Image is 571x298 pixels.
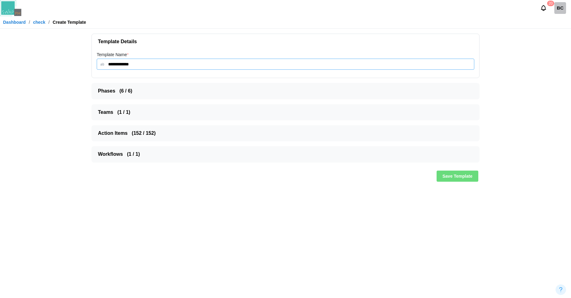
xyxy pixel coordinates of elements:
[547,1,554,6] div: 20
[98,147,468,162] span: Workflows ( 1 / 1 )
[98,126,468,141] span: Action Items ( 152 / 152 )
[3,20,26,24] a: Dashboard
[98,34,468,49] span: Template Details
[554,2,566,14] a: Billing check
[98,83,468,99] span: Phases ( 6 / 6 )
[49,20,50,24] div: /
[97,52,129,58] label: Template Name
[33,20,45,24] a: check
[442,171,472,181] span: Save Template
[92,126,479,141] button: Action Items (152 / 152)
[538,3,549,13] button: Notifications
[53,20,86,24] div: Create Template
[92,83,479,99] button: Phases (6 / 6)
[554,2,566,14] div: BC
[29,20,30,24] div: /
[98,105,468,120] span: Teams ( 1 / 1 )
[92,49,479,78] div: Template Details
[437,171,478,182] button: Save Template
[92,34,479,49] button: Template Details
[92,147,479,162] button: Workflows (1 / 1)
[92,105,479,120] button: Teams (1 / 1)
